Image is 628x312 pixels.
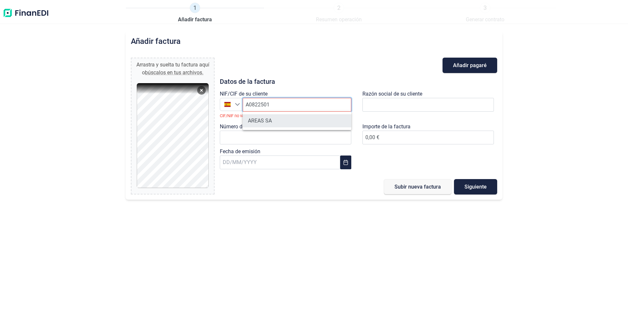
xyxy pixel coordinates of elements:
span: Añadir pagaré [453,63,487,68]
label: NIF/CIF de su cliente [220,90,268,98]
img: ES [224,101,231,107]
label: Importe de la factura [362,123,410,131]
span: 1 [190,3,200,13]
a: 1Añadir factura [178,3,212,24]
button: Choose Date [340,156,351,169]
button: Siguiente [454,179,497,194]
span: Subir nueva factura [394,184,441,189]
div: Arrastra y suelta tu factura aquí o [134,61,211,77]
span: búscalos en tus archivos. [145,69,203,76]
div: Seleccione un país [235,98,242,111]
span: Añadir factura [178,16,212,24]
label: Razón social de su cliente [362,90,422,98]
small: CIF/NIF no válido. [220,113,252,118]
h2: Añadir factura [131,37,181,46]
span: Siguiente [464,184,487,189]
button: Añadir pagaré [443,58,497,73]
input: DD/MM/YYYY [220,156,340,169]
label: Número de factura [220,123,263,131]
li: AREAS SA [243,114,351,127]
label: Fecha de emisión [220,148,260,156]
img: Logo de aplicación [3,3,49,24]
h3: Datos de la factura [220,78,497,85]
button: Subir nueva factura [384,179,451,194]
